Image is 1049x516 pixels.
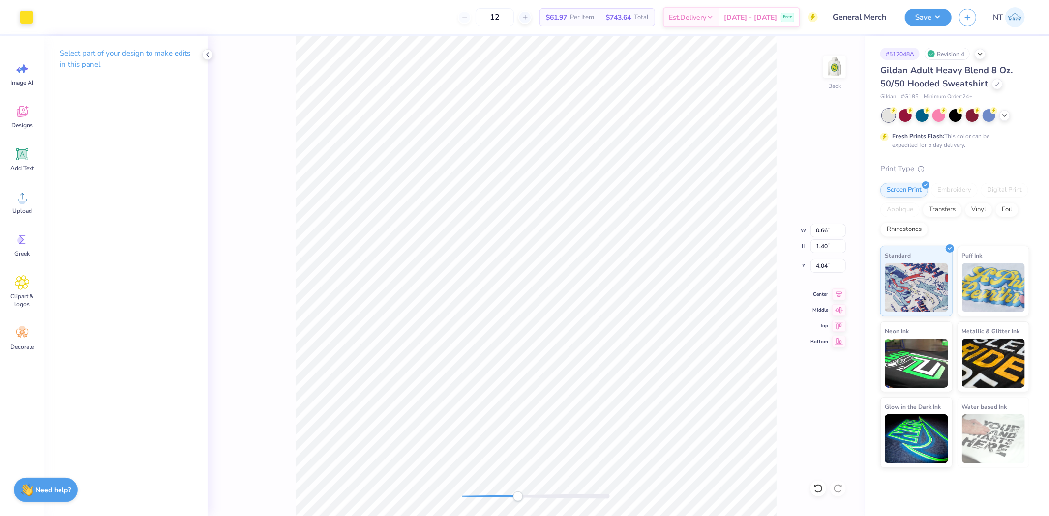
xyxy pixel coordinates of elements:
[1005,7,1025,27] img: Nestor Talens
[892,132,1013,149] div: This color can be expedited for 5 day delivery.
[810,290,828,298] span: Center
[924,93,973,101] span: Minimum Order: 24 +
[962,414,1025,463] img: Water based Ink
[981,183,1028,198] div: Digital Print
[810,338,828,345] span: Bottom
[923,202,962,217] div: Transfers
[810,322,828,330] span: Top
[962,339,1025,388] img: Metallic & Glitter Ink
[11,79,34,86] span: Image AI
[880,48,920,60] div: # 512048A
[905,9,952,26] button: Save
[36,486,71,495] strong: Need help?
[60,48,192,70] p: Select part of your design to make edits in this panel
[885,401,941,412] span: Glow in the Dark Ink
[962,263,1025,312] img: Puff Ink
[995,202,1019,217] div: Foil
[880,222,928,237] div: Rhinestones
[476,8,514,26] input: – –
[828,82,841,90] div: Back
[10,343,34,351] span: Decorate
[880,163,1029,174] div: Print Type
[885,250,911,260] span: Standard
[513,491,523,501] div: Accessibility label
[962,401,1007,412] span: Water based Ink
[885,263,948,312] img: Standard
[880,202,920,217] div: Applique
[669,12,706,23] span: Est. Delivery
[901,93,919,101] span: # G185
[15,250,30,258] span: Greek
[10,164,34,172] span: Add Text
[885,414,948,463] img: Glow in the Dark Ink
[783,14,792,21] span: Free
[546,12,567,23] span: $61.97
[12,207,32,215] span: Upload
[880,64,1013,89] span: Gildan Adult Heavy Blend 8 Oz. 50/50 Hooded Sweatshirt
[993,12,1003,23] span: NT
[825,57,844,77] img: Back
[11,121,33,129] span: Designs
[965,202,992,217] div: Vinyl
[606,12,631,23] span: $743.64
[885,326,909,336] span: Neon Ink
[825,7,898,27] input: Untitled Design
[885,339,948,388] img: Neon Ink
[724,12,777,23] span: [DATE] - [DATE]
[962,326,1020,336] span: Metallic & Glitter Ink
[931,183,978,198] div: Embroidery
[634,12,649,23] span: Total
[880,93,896,101] span: Gildan
[810,306,828,314] span: Middle
[989,7,1029,27] a: NT
[892,132,944,140] strong: Fresh Prints Flash:
[570,12,594,23] span: Per Item
[962,250,983,260] span: Puff Ink
[880,183,928,198] div: Screen Print
[925,48,970,60] div: Revision 4
[6,292,38,308] span: Clipart & logos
